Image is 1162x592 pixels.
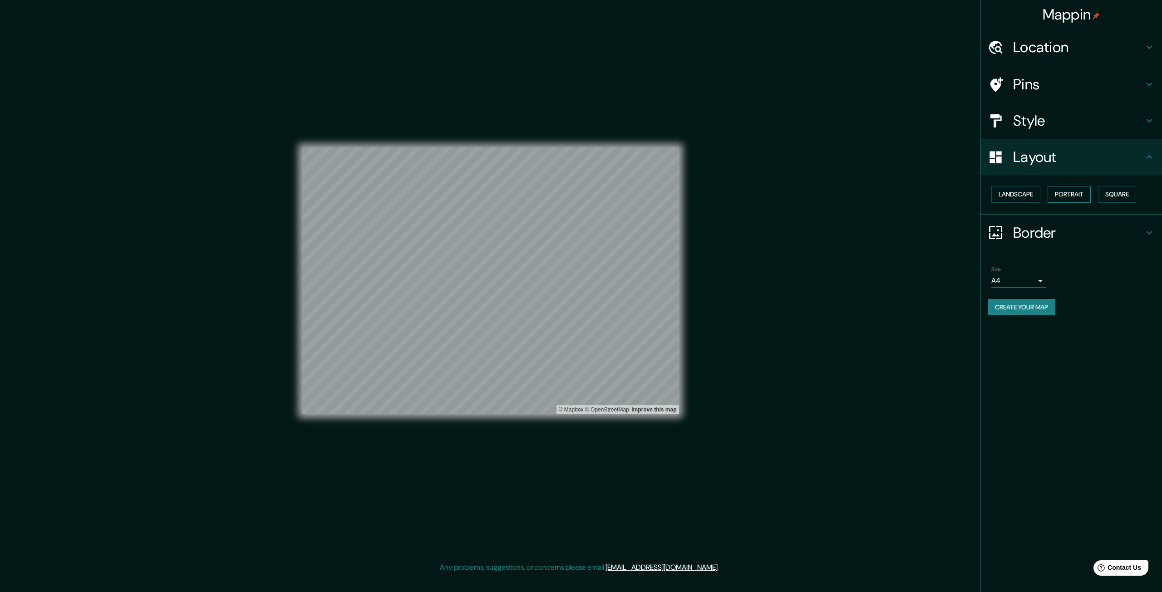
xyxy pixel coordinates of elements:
div: Layout [980,139,1162,175]
button: Square [1098,186,1136,203]
label: Size [991,265,1001,273]
img: pin-icon.png [1093,12,1100,20]
h4: Location [1013,38,1144,56]
iframe: Help widget launcher [1081,557,1152,582]
h4: Pins [1013,75,1144,93]
div: . [719,562,720,573]
p: Any problems, suggestions, or concerns please email . [440,562,719,573]
div: Location [980,29,1162,65]
h4: Border [1013,224,1144,242]
a: OpenStreetMap [585,406,629,413]
button: Portrait [1048,186,1091,203]
h4: Layout [1013,148,1144,166]
button: Landscape [991,186,1040,203]
a: Mapbox [559,406,584,413]
h4: Mappin [1043,5,1100,24]
div: A4 [991,274,1046,288]
div: Border [980,215,1162,251]
a: Map feedback [631,406,676,413]
a: [EMAIL_ADDRESS][DOMAIN_NAME] [606,563,718,572]
canvas: Map [302,147,679,414]
button: Create your map [988,299,1055,316]
h4: Style [1013,112,1144,130]
div: Pins [980,66,1162,103]
div: . [720,562,722,573]
div: Style [980,103,1162,139]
